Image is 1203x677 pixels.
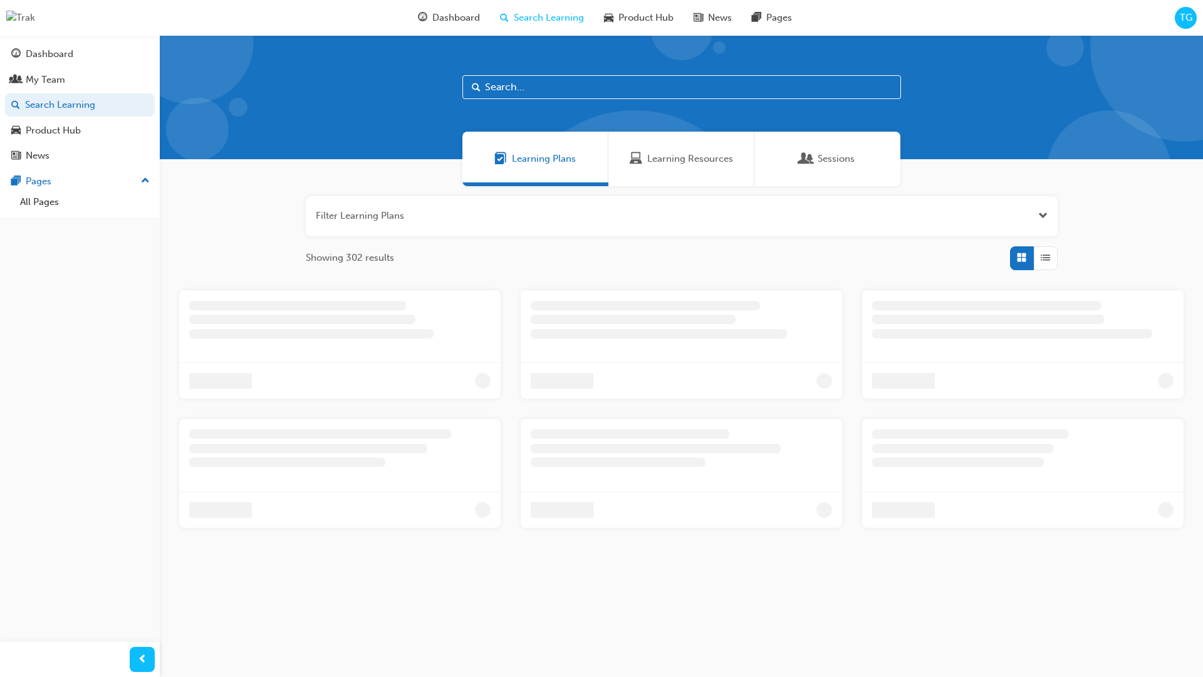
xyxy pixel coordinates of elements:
span: guage-icon [11,49,21,60]
div: Dashboard [26,47,73,61]
a: guage-iconDashboard [408,5,490,31]
a: All Pages [15,192,155,212]
span: car-icon [604,10,613,26]
button: TG [1175,7,1197,29]
span: car-icon [11,125,21,137]
button: Open the filter [1038,209,1048,223]
span: Sessions [800,152,813,166]
span: Search [472,80,481,95]
div: Product Hub [26,123,81,138]
a: Search Learning [5,93,155,117]
span: search-icon [11,100,20,111]
a: SessionsSessions [754,132,900,186]
span: Learning Plans [494,152,507,166]
span: Showing 302 results [306,251,394,265]
span: pages-icon [11,176,21,187]
span: Dashboard [432,11,480,25]
span: Learning Plans [512,152,576,166]
span: pages-icon [752,10,761,26]
span: prev-icon [138,652,147,668]
button: Pages [5,170,155,193]
span: search-icon [500,10,509,26]
input: Search... [462,75,901,99]
a: My Team [5,68,155,92]
span: Search Learning [514,11,584,25]
span: news-icon [694,10,703,26]
span: Learning Resources [647,152,733,166]
span: Sessions [818,152,855,166]
span: News [708,11,732,25]
button: DashboardMy TeamSearch LearningProduct HubNews [5,40,155,170]
span: news-icon [11,150,21,162]
span: Pages [766,11,792,25]
img: Trak [6,11,35,25]
a: Learning PlansLearning Plans [462,132,608,186]
div: My Team [26,73,65,87]
a: search-iconSearch Learning [490,5,594,31]
a: News [5,144,155,167]
span: Product Hub [618,11,674,25]
span: TG [1180,11,1192,25]
a: Learning ResourcesLearning Resources [608,132,754,186]
div: News [26,149,49,163]
span: up-icon [141,173,150,189]
a: pages-iconPages [742,5,802,31]
a: Product Hub [5,119,155,142]
a: news-iconNews [684,5,742,31]
span: Grid [1017,251,1026,265]
span: guage-icon [418,10,427,26]
span: people-icon [11,75,21,86]
a: Dashboard [5,43,155,66]
span: List [1041,251,1050,265]
a: car-iconProduct Hub [594,5,684,31]
span: Learning Resources [630,152,642,166]
div: Pages [26,174,51,189]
